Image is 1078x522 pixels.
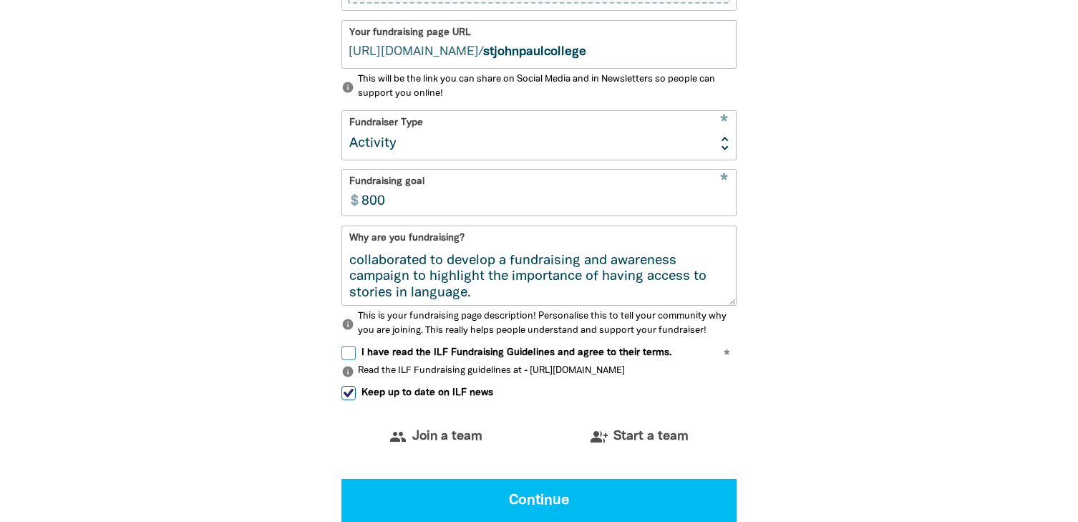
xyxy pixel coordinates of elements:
input: eg. 350 [354,170,736,216]
input: Keep up to date on ILF news [341,386,356,400]
span: [DOMAIN_NAME][URL] [349,44,479,61]
span: Join a team [412,430,482,443]
span: $ [342,170,359,216]
div: fundraising.ilf.org.au/stjohnpaulcollege [342,21,736,68]
i: info [341,365,354,378]
button: Continue [341,479,737,522]
i: Required [724,349,730,362]
span: I have read the ILF Fundraising Guidelines and agree to their terms. [361,346,671,359]
span: / [342,21,483,68]
button: groupJoin a team [341,417,531,457]
p: This is your fundraising page description! Personalise this to tell your community why you are jo... [341,310,737,338]
textarea: JPC's [PERSON_NAME][GEOGRAPHIC_DATA], with the support of the JPC community, are raising funds to... [342,251,736,305]
input: I have read the ILF Fundraising Guidelines and agree to their terms. [341,346,356,360]
button: group_addStart a team [543,417,737,457]
p: This will be the link you can share on Social Media and in Newsletters so people can support you ... [341,73,737,101]
i: info [341,318,354,331]
p: Read the ILF Fundraising guidelines at - [URL][DOMAIN_NAME] [341,364,737,379]
i: info [341,81,354,94]
span: Start a team [613,430,689,443]
span: Keep up to date on ILF news [361,386,493,400]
